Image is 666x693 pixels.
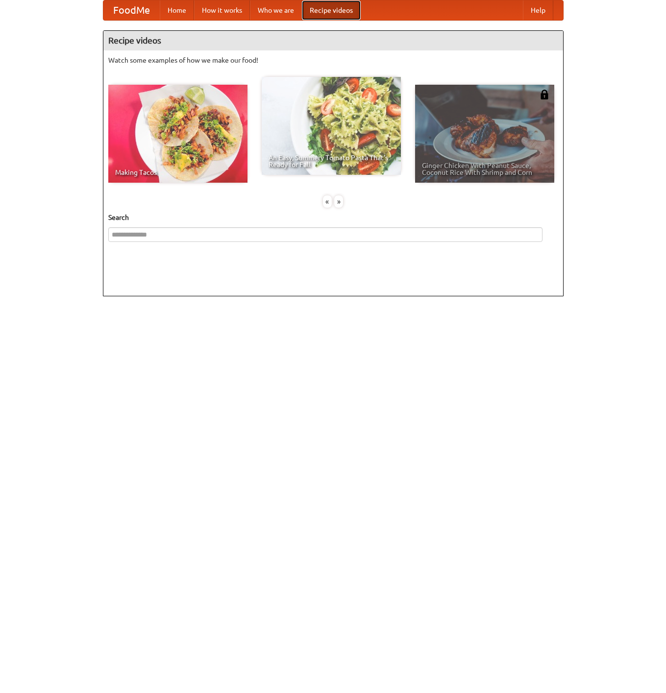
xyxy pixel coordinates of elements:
div: » [334,195,343,208]
img: 483408.png [540,90,549,99]
a: Who we are [250,0,302,20]
a: An Easy, Summery Tomato Pasta That's Ready for Fall [262,77,401,175]
a: Making Tacos [108,85,247,183]
span: Making Tacos [115,169,241,176]
a: FoodMe [103,0,160,20]
a: How it works [194,0,250,20]
h5: Search [108,213,558,222]
a: Home [160,0,194,20]
span: An Easy, Summery Tomato Pasta That's Ready for Fall [269,154,394,168]
p: Watch some examples of how we make our food! [108,55,558,65]
a: Recipe videos [302,0,361,20]
h4: Recipe videos [103,31,563,50]
a: Help [523,0,553,20]
div: « [323,195,332,208]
